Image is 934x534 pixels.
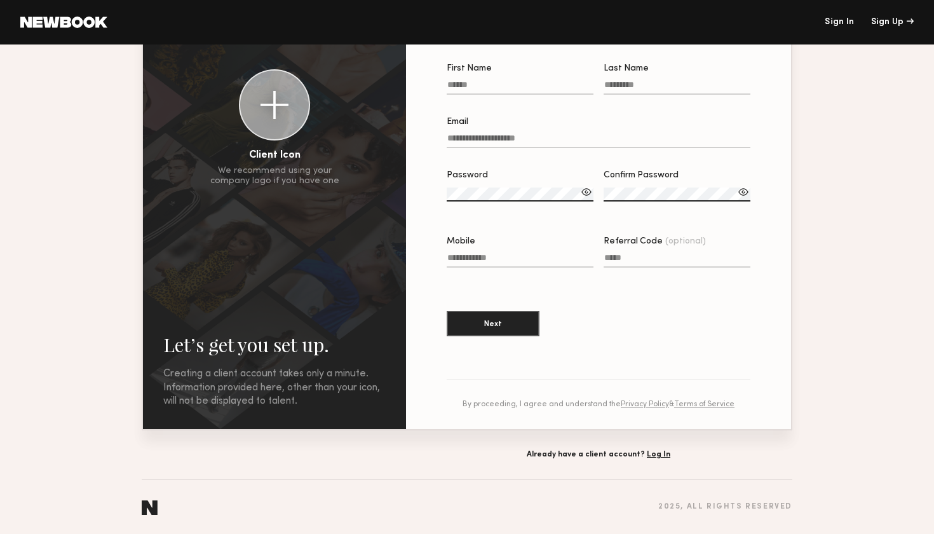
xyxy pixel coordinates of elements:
[447,64,593,73] div: First Name
[447,311,539,336] button: Next
[674,400,734,408] a: Terms of Service
[665,237,706,246] span: (optional)
[447,400,750,409] div: By proceeding, I agree and understand the &
[621,400,669,408] a: Privacy Policy
[604,237,750,246] div: Referral Code
[647,451,670,458] a: Log In
[825,18,854,27] a: Sign In
[210,166,339,186] div: We recommend using your company logo if you have one
[604,64,750,73] div: Last Name
[447,237,593,246] div: Mobile
[163,332,386,357] h2: Let’s get you set up.
[447,118,750,127] div: Email
[658,503,792,511] div: 2025 , all rights reserved
[163,367,386,409] div: Creating a client account takes only a minute. Information provided here, other than your icon, w...
[604,171,750,180] div: Confirm Password
[447,133,750,148] input: Email
[604,80,750,95] input: Last Name
[447,171,593,180] div: Password
[405,451,792,459] div: Already have a client account?
[604,253,750,268] input: Referral Code(optional)
[447,188,593,202] input: Password
[447,253,593,268] input: Mobile
[249,151,301,161] div: Client Icon
[604,188,750,202] input: Confirm Password
[447,80,593,95] input: First Name
[871,18,914,27] div: Sign Up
